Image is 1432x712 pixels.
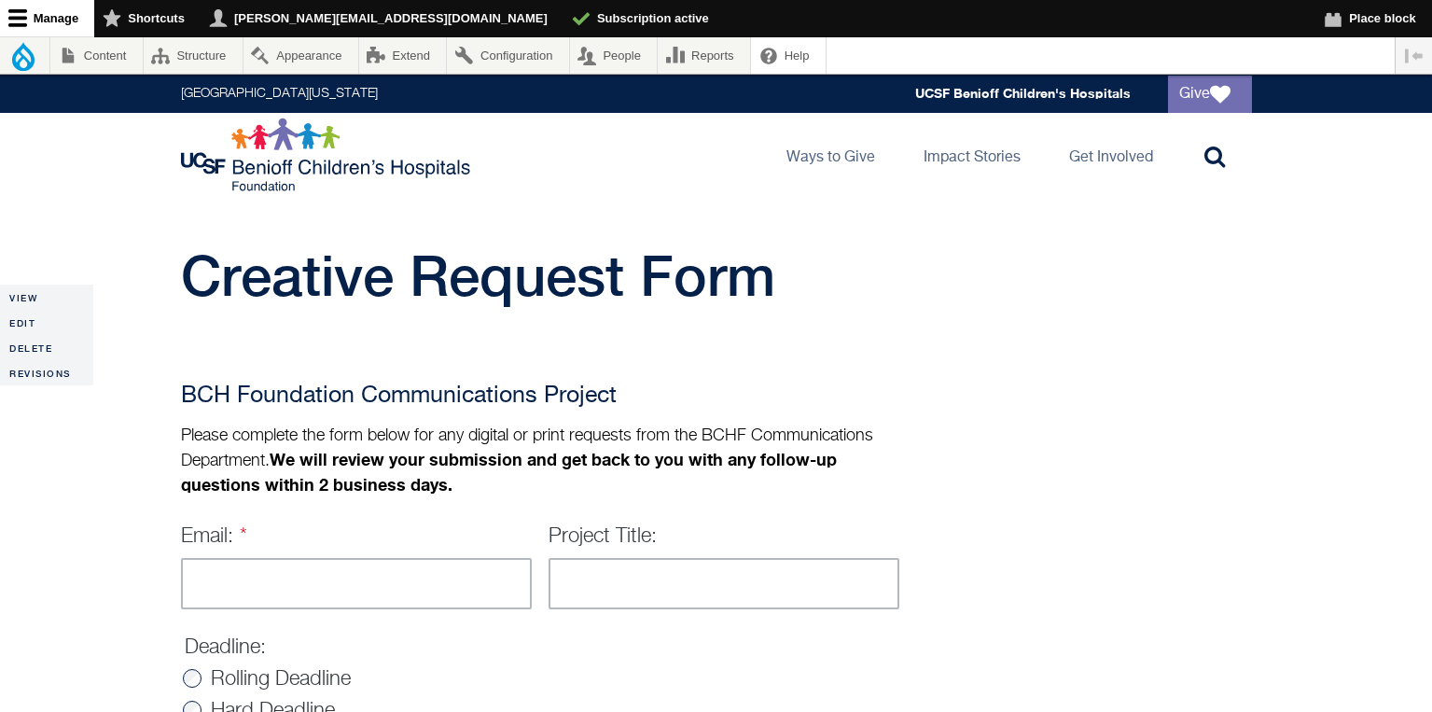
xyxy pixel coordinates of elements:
a: Reports [658,37,750,74]
a: UCSF Benioff Children's Hospitals [915,86,1131,102]
h2: BCH Foundation Communications Project [181,378,899,415]
img: Logo for UCSF Benioff Children's Hospitals Foundation [181,118,475,192]
a: [GEOGRAPHIC_DATA][US_STATE] [181,88,378,101]
strong: We will review your submission and get back to you with any follow-up questions within 2 business... [181,449,837,495]
button: Vertical orientation [1396,37,1432,74]
a: Give [1168,76,1252,113]
span: Creative Request Form [181,243,775,308]
label: Email: [181,526,248,547]
a: Get Involved [1054,113,1168,197]
a: Help [751,37,826,74]
label: Deadline: [185,637,266,658]
a: Impact Stories [909,113,1036,197]
a: Ways to Give [772,113,890,197]
a: People [570,37,658,74]
a: Structure [144,37,243,74]
a: Appearance [243,37,358,74]
a: Extend [359,37,447,74]
a: Content [50,37,143,74]
label: Project Title: [549,526,657,547]
label: Rolling Deadline [211,669,351,690]
a: Configuration [447,37,568,74]
p: Please complete the form below for any digital or print requests from the BCHF Communications Dep... [181,425,899,498]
